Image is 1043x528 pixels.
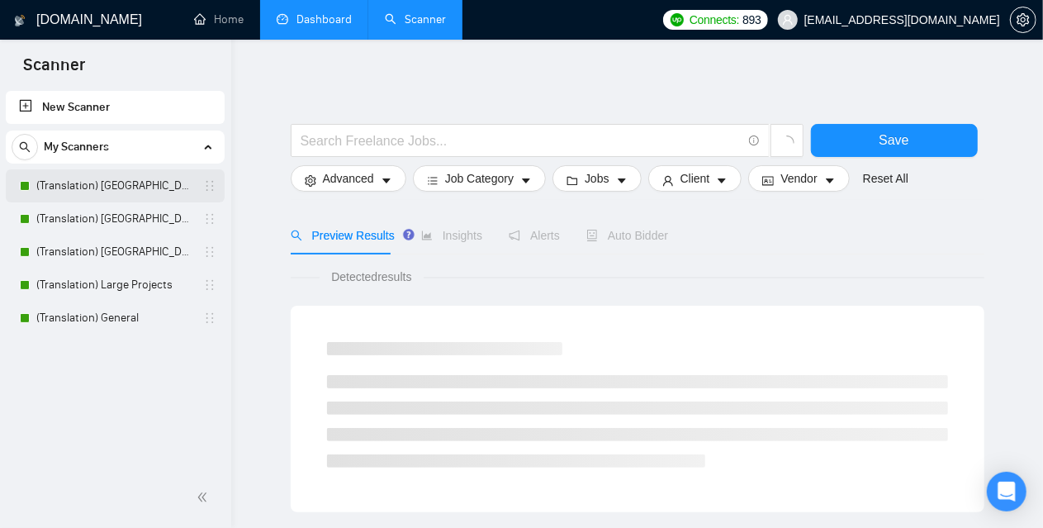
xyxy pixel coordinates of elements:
[291,229,395,242] span: Preview Results
[203,212,216,226] span: holder
[445,169,514,188] span: Job Category
[291,165,406,192] button: settingAdvancedcaret-down
[323,169,374,188] span: Advanced
[6,91,225,124] li: New Scanner
[320,268,423,286] span: Detected results
[385,12,446,26] a: searchScanner
[782,14,794,26] span: user
[203,312,216,325] span: holder
[662,174,674,187] span: user
[44,131,109,164] span: My Scanners
[203,278,216,292] span: holder
[427,174,439,187] span: bars
[586,230,598,241] span: robot
[742,11,761,29] span: 893
[421,230,433,241] span: area-chart
[690,11,739,29] span: Connects:
[616,174,628,187] span: caret-down
[520,174,532,187] span: caret-down
[824,174,836,187] span: caret-down
[1011,13,1036,26] span: setting
[197,489,213,506] span: double-left
[413,165,546,192] button: barsJob Categorycaret-down
[987,472,1026,511] div: Open Intercom Messenger
[585,169,609,188] span: Jobs
[381,174,392,187] span: caret-down
[680,169,710,188] span: Client
[305,174,316,187] span: setting
[36,235,193,269] a: (Translation) [GEOGRAPHIC_DATA]
[12,134,38,160] button: search
[6,131,225,335] li: My Scanners
[36,302,193,335] a: (Translation) General
[671,13,684,26] img: upwork-logo.png
[421,229,482,242] span: Insights
[277,12,352,26] a: dashboardDashboard
[10,53,98,88] span: Scanner
[203,179,216,193] span: holder
[1010,13,1036,26] a: setting
[811,124,978,157] button: Save
[203,245,216,259] span: holder
[36,169,193,202] a: (Translation) [GEOGRAPHIC_DATA]
[552,165,642,192] button: folderJobscaret-down
[509,229,560,242] span: Alerts
[1010,7,1036,33] button: setting
[14,7,26,34] img: logo
[194,12,244,26] a: homeHome
[36,202,193,235] a: (Translation) [GEOGRAPHIC_DATA]
[762,174,774,187] span: idcard
[780,136,794,150] span: loading
[291,230,302,241] span: search
[509,230,520,241] span: notification
[749,136,760,146] span: info-circle
[863,169,908,188] a: Reset All
[301,131,742,151] input: Search Freelance Jobs...
[12,141,37,153] span: search
[401,227,416,242] div: Tooltip anchor
[36,269,193,302] a: (Translation) Large Projects
[567,174,578,187] span: folder
[879,130,908,150] span: Save
[19,91,211,124] a: New Scanner
[748,165,849,192] button: idcardVendorcaret-down
[586,229,668,242] span: Auto Bidder
[648,165,742,192] button: userClientcaret-down
[780,169,817,188] span: Vendor
[716,174,728,187] span: caret-down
